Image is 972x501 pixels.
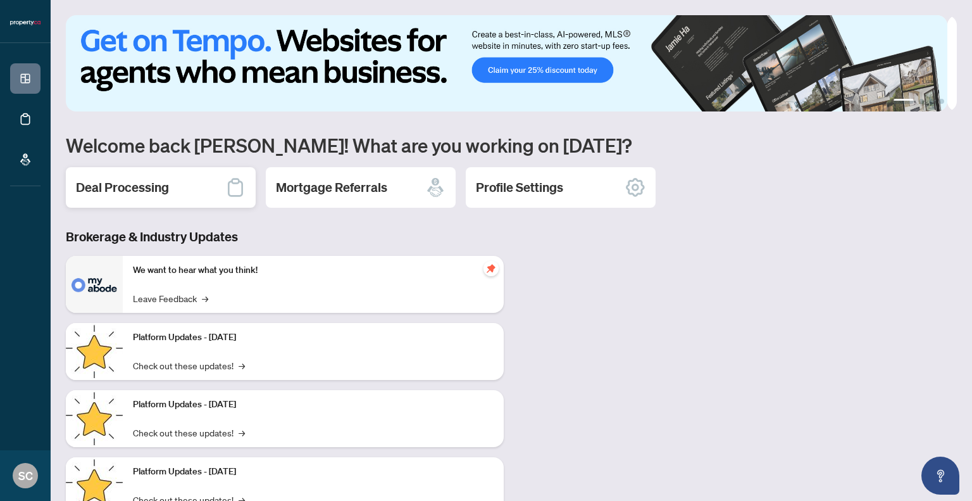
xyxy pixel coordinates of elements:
[939,99,944,104] button: 4
[66,323,123,380] img: Platform Updates - July 21, 2025
[76,179,169,196] h2: Deal Processing
[133,426,245,440] a: Check out these updates!→
[202,291,208,305] span: →
[476,179,563,196] h2: Profile Settings
[133,331,494,345] p: Platform Updates - [DATE]
[239,426,245,440] span: →
[483,261,499,276] span: pushpin
[133,291,208,305] a: Leave Feedback→
[239,358,245,372] span: →
[66,15,947,111] img: Slide 0
[929,99,934,104] button: 3
[66,390,123,447] img: Platform Updates - July 8, 2025
[66,133,957,157] h1: Welcome back [PERSON_NAME]! What are you working on [DATE]?
[921,457,959,495] button: Open asap
[919,99,924,104] button: 2
[18,467,33,485] span: SC
[133,398,494,412] p: Platform Updates - [DATE]
[276,179,387,196] h2: Mortgage Referrals
[133,358,245,372] a: Check out these updates!→
[66,228,504,246] h3: Brokerage & Industry Updates
[894,99,914,104] button: 1
[133,263,494,277] p: We want to hear what you think!
[133,465,494,479] p: Platform Updates - [DATE]
[66,256,123,313] img: We want to hear what you think!
[10,19,40,27] img: logo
